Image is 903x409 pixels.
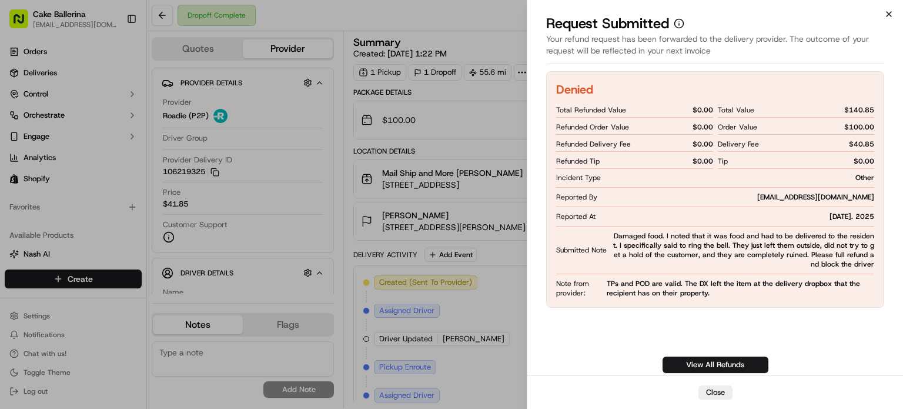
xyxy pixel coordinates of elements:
[24,262,90,274] span: Knowledge Base
[849,139,874,149] span: $ 40.85
[24,182,33,192] img: 1736555255976-a54dd68f-1ca7-489b-9aae-adbdc363a1c4
[693,157,713,166] span: $ 0.00
[99,264,109,273] div: 💻
[693,105,713,115] span: $ 0.00
[718,139,759,149] span: Delivery Fee
[182,150,214,164] button: See all
[693,139,713,149] span: $ 0.00
[556,105,626,115] span: Total Refunded Value
[556,81,593,98] h2: Denied
[693,122,713,132] span: $ 0.00
[830,212,874,221] span: [DATE]. 2025
[104,182,128,191] span: [DATE]
[7,258,95,279] a: 📗Knowledge Base
[25,112,46,133] img: 1756434665150-4e636765-6d04-44f2-b13a-1d7bbed723a0
[104,214,128,223] span: [DATE]
[98,214,102,223] span: •
[12,11,35,35] img: Nash
[556,139,631,149] span: Refunded Delivery Fee
[556,157,600,166] span: Refunded Tip
[117,291,142,300] span: Pylon
[718,122,757,132] span: Order Value
[111,262,189,274] span: API Documentation
[31,75,212,88] input: Got a question? Start typing here...
[12,46,214,65] p: Welcome 👋
[36,214,95,223] span: [PERSON_NAME]
[546,14,669,33] p: Request Submitted
[83,291,142,300] a: Powered byPylon
[53,124,162,133] div: We're available if you need us!
[12,171,31,189] img: Joseph V.
[718,105,754,115] span: Total Value
[611,231,874,269] span: Damaged food. I noted that it was food and had to be delivered to the resident. I specifically sa...
[200,115,214,129] button: Start new chat
[663,357,768,373] a: View All Refunds
[98,182,102,191] span: •
[12,202,31,221] img: Jessica Spence
[844,105,874,115] span: $ 140.85
[844,122,874,132] span: $ 100.00
[12,112,33,133] img: 1736555255976-a54dd68f-1ca7-489b-9aae-adbdc363a1c4
[556,245,607,255] span: Submitted Note
[556,192,597,202] span: Reported By
[95,258,193,279] a: 💻API Documentation
[12,152,79,162] div: Past conversations
[556,279,604,298] span: Note from provider:
[53,112,193,124] div: Start new chat
[12,264,21,273] div: 📗
[556,173,601,182] span: Incident Type
[718,157,728,166] span: Tip
[36,182,95,191] span: [PERSON_NAME]
[757,192,874,202] span: [EMAIL_ADDRESS][DOMAIN_NAME]
[854,157,874,166] span: $ 0.00
[556,122,629,132] span: Refunded Order Value
[607,279,874,298] span: TPs and POD are valid. The DX left the item at the delivery dropbox that the recipient has on the...
[855,173,874,182] span: Other
[546,33,884,64] div: Your refund request has been forwarded to the delivery provider. The outcome of your request will...
[698,385,733,400] button: Close
[556,212,596,221] span: Reported At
